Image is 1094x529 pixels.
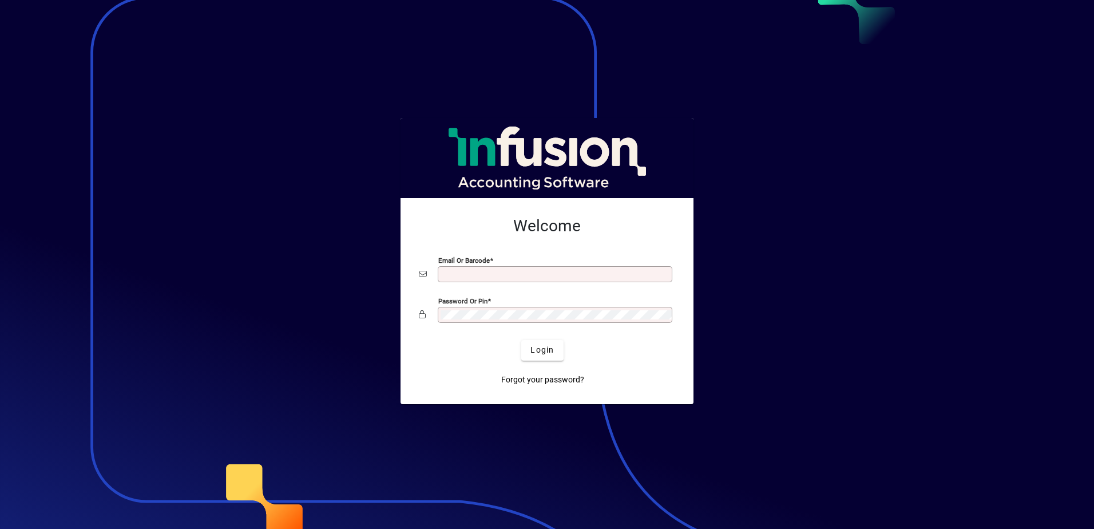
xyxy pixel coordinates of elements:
[530,344,554,356] span: Login
[501,374,584,386] span: Forgot your password?
[521,340,563,361] button: Login
[438,256,490,264] mat-label: Email or Barcode
[497,370,589,390] a: Forgot your password?
[438,297,487,305] mat-label: Password or Pin
[419,216,675,236] h2: Welcome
